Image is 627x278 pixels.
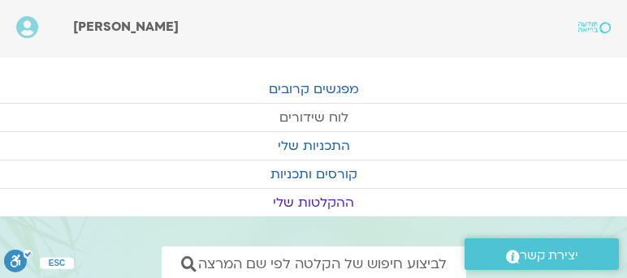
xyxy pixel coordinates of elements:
[520,245,578,267] span: יצירת קשר
[198,256,447,272] span: לביצוע חיפוש של הקלטה לפי שם המרצה
[465,238,619,270] a: יצירת קשר
[73,18,179,36] span: [PERSON_NAME]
